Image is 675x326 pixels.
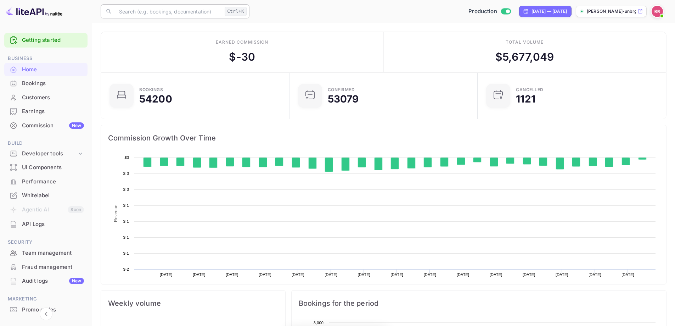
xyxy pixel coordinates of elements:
[4,303,88,316] a: Promo codes
[523,272,535,277] text: [DATE]
[4,148,88,160] div: Developer tools
[123,267,129,271] text: $-2
[225,7,247,16] div: Ctrl+K
[22,150,77,158] div: Developer tools
[506,39,544,45] div: Total volume
[115,4,222,18] input: Search (e.g. bookings, documentation)
[22,94,84,102] div: Customers
[4,217,88,231] a: API Logs
[4,274,88,287] a: Audit logsNew
[22,79,84,88] div: Bookings
[123,203,129,208] text: $-1
[391,272,404,277] text: [DATE]
[22,164,84,172] div: UI Components
[495,49,554,65] div: $ 5,677,049
[4,63,88,77] div: Home
[22,36,84,44] a: Getting started
[4,260,88,274] div: Fraud management
[259,272,271,277] text: [DATE]
[22,249,84,257] div: Team management
[22,306,84,314] div: Promo codes
[229,49,255,65] div: $ -30
[4,175,88,189] div: Performance
[652,6,663,17] img: Kobus Roux
[4,217,88,231] div: API Logs
[589,272,601,277] text: [DATE]
[108,298,278,309] span: Weekly volume
[4,274,88,288] div: Audit logsNew
[4,77,88,90] a: Bookings
[516,94,535,104] div: 1121
[292,272,304,277] text: [DATE]
[4,189,88,202] a: Whitelabel
[139,94,172,104] div: 54200
[4,246,88,259] a: Team management
[4,139,88,147] span: Build
[69,122,84,129] div: New
[4,119,88,132] a: CommissionNew
[4,91,88,104] a: Customers
[587,8,636,15] p: [PERSON_NAME]-unbrg.[PERSON_NAME]...
[22,192,84,200] div: Whitelabel
[424,272,437,277] text: [DATE]
[22,277,84,285] div: Audit logs
[621,272,634,277] text: [DATE]
[4,119,88,133] div: CommissionNew
[216,39,268,45] div: Earned commission
[328,94,359,104] div: 53079
[490,272,502,277] text: [DATE]
[193,272,206,277] text: [DATE]
[22,122,84,130] div: Commission
[531,8,567,15] div: [DATE] — [DATE]
[226,272,238,277] text: [DATE]
[358,272,370,277] text: [DATE]
[22,178,84,186] div: Performance
[468,7,497,16] span: Production
[4,105,88,118] a: Earnings
[22,220,84,228] div: API Logs
[4,260,88,273] a: Fraud management
[4,33,88,48] div: Getting started
[123,187,129,192] text: $-0
[6,6,62,17] img: LiteAPI logo
[4,91,88,105] div: Customers
[4,161,88,174] a: UI Components
[123,219,129,223] text: $-1
[313,321,323,325] text: 3,000
[556,272,568,277] text: [DATE]
[4,175,88,188] a: Performance
[4,63,88,76] a: Home
[4,55,88,62] span: Business
[40,308,52,320] button: Collapse navigation
[22,66,84,74] div: Home
[325,272,337,277] text: [DATE]
[4,246,88,260] div: Team management
[124,155,129,160] text: $0
[4,295,88,303] span: Marketing
[123,171,129,176] text: $-0
[457,272,469,277] text: [DATE]
[22,263,84,271] div: Fraud management
[139,88,163,92] div: Bookings
[69,278,84,284] div: New
[466,7,513,16] div: Switch to Sandbox mode
[160,272,173,277] text: [DATE]
[22,107,84,116] div: Earnings
[123,251,129,255] text: $-1
[516,88,544,92] div: CANCELLED
[328,88,355,92] div: Confirmed
[299,298,659,309] span: Bookings for the period
[123,235,129,239] text: $-1
[378,284,396,289] text: Revenue
[108,132,659,144] span: Commission Growth Over Time
[113,205,118,222] text: Revenue
[4,238,88,246] span: Security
